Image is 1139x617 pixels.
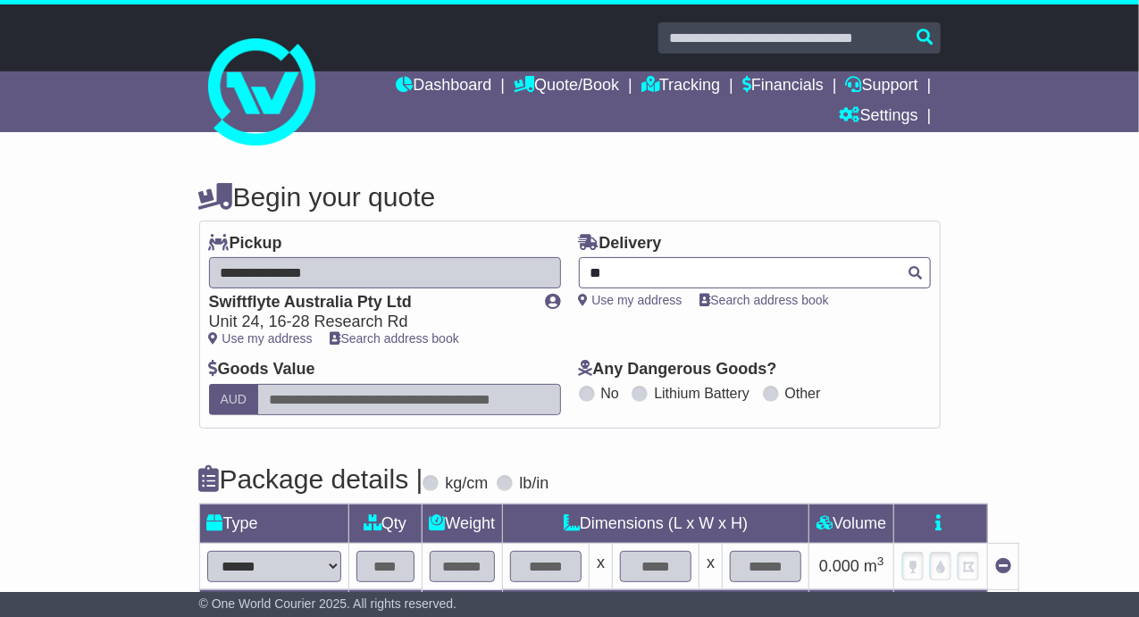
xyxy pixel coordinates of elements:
[840,102,918,132] a: Settings
[514,71,619,102] a: Quote/Book
[995,557,1011,575] a: Remove this item
[700,293,829,307] a: Search address book
[209,313,528,332] div: Unit 24, 16-28 Research Rd
[809,504,894,543] td: Volume
[864,557,884,575] span: m
[209,384,259,415] label: AUD
[199,464,423,494] h4: Package details |
[209,331,313,346] a: Use my address
[846,71,918,102] a: Support
[579,360,777,379] label: Any Dangerous Goods?
[601,385,619,402] label: No
[445,474,488,494] label: kg/cm
[519,474,549,494] label: lb/in
[199,596,457,611] span: © One World Courier 2025. All rights reserved.
[422,504,503,543] td: Weight
[209,234,282,254] label: Pickup
[742,71,824,102] a: Financials
[877,554,884,568] sup: 3
[699,543,723,589] td: x
[579,234,662,254] label: Delivery
[654,385,750,402] label: Lithium Battery
[590,543,613,589] td: x
[209,293,528,313] div: Swiftflyte Australia Pty Ltd
[641,71,720,102] a: Tracking
[209,360,315,379] label: Goods Value
[819,557,859,575] span: 0.000
[199,504,348,543] td: Type
[396,71,491,102] a: Dashboard
[331,331,459,346] a: Search address book
[199,182,941,212] h4: Begin your quote
[579,293,683,307] a: Use my address
[348,504,422,543] td: Qty
[503,504,809,543] td: Dimensions (L x W x H)
[785,385,821,402] label: Other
